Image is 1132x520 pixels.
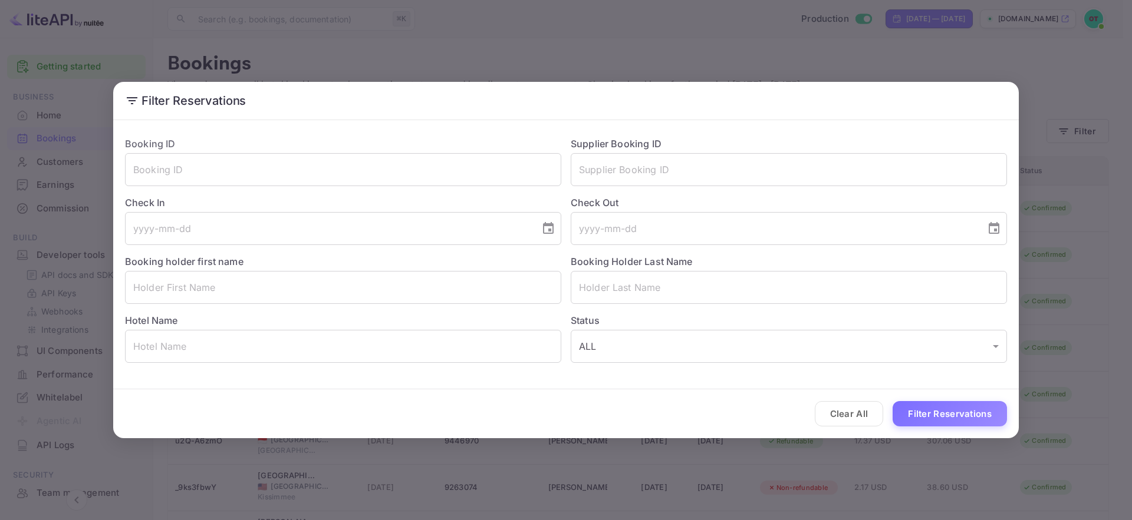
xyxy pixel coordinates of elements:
[571,330,1007,363] div: ALL
[571,196,1007,210] label: Check Out
[571,153,1007,186] input: Supplier Booking ID
[125,212,532,245] input: yyyy-mm-dd
[125,314,178,326] label: Hotel Name
[815,401,884,426] button: Clear All
[571,256,693,267] label: Booking Holder Last Name
[893,401,1007,426] button: Filter Reservations
[571,138,662,150] label: Supplier Booking ID
[125,271,561,304] input: Holder First Name
[571,271,1007,304] input: Holder Last Name
[537,217,560,240] button: Choose date
[571,212,978,245] input: yyyy-mm-dd
[125,256,243,267] label: Booking holder first name
[113,82,1019,120] h2: Filter Reservations
[125,138,176,150] label: Booking ID
[125,196,561,210] label: Check In
[125,153,561,186] input: Booking ID
[125,330,561,363] input: Hotel Name
[571,313,1007,327] label: Status
[982,217,1006,240] button: Choose date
